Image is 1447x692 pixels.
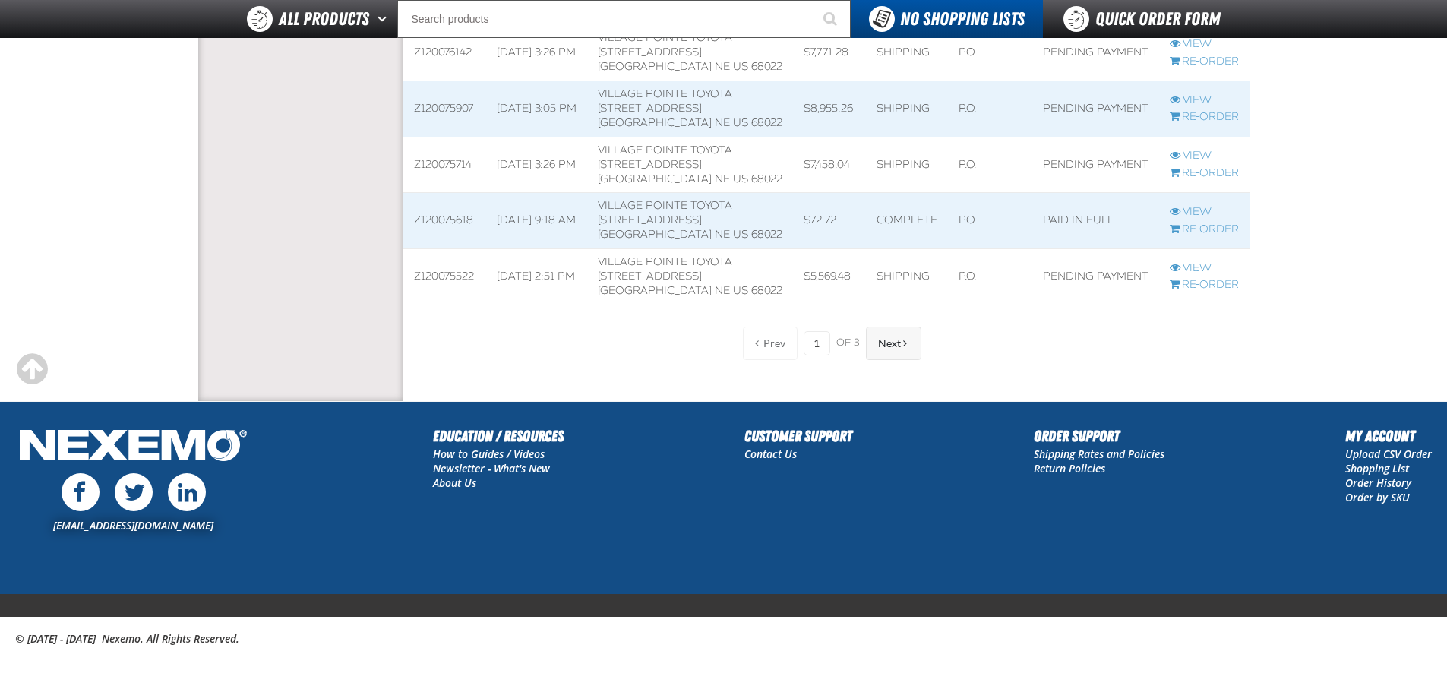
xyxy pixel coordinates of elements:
a: Order by SKU [1345,490,1410,504]
td: Paid in full [1032,193,1159,249]
img: Nexemo Logo [15,425,251,469]
span: Village Pointe Toyota [598,199,732,212]
td: Pending payment [1032,25,1159,81]
span: Village Pointe Toyota [598,144,732,156]
a: View Z120075907 order [1170,93,1239,108]
span: Next Page [878,337,901,349]
span: [STREET_ADDRESS] [598,102,702,115]
span: Village Pointe Toyota [598,87,732,100]
span: NE [715,60,730,73]
span: [STREET_ADDRESS] [598,158,702,171]
span: US [733,228,748,241]
span: [GEOGRAPHIC_DATA] [598,116,712,129]
a: Contact Us [744,447,797,461]
a: View Z120076142 order [1170,37,1239,52]
td: $5,569.48 [793,249,866,305]
td: P.O. [948,249,1032,305]
td: $8,955.26 [793,81,866,137]
td: Shipping [866,81,948,137]
h2: Customer Support [744,425,852,447]
td: $72.72 [793,193,866,249]
a: View Z120075522 order [1170,261,1239,276]
a: Upload CSV Order [1345,447,1432,461]
span: of 3 [836,337,860,350]
a: Re-Order Z120076142 order [1170,55,1239,69]
a: Shipping Rates and Policies [1034,447,1164,461]
a: How to Guides / Videos [433,447,545,461]
span: [STREET_ADDRESS] [598,270,702,283]
bdo: 68022 [751,60,782,73]
a: Re-Order Z120075618 order [1170,223,1239,237]
h2: My Account [1345,425,1432,447]
span: US [733,60,748,73]
a: View Z120075618 order [1170,205,1239,220]
bdo: 68022 [751,228,782,241]
span: [GEOGRAPHIC_DATA] [598,284,712,297]
span: US [733,172,748,185]
span: NE [715,228,730,241]
td: [DATE] 3:05 PM [486,81,587,137]
td: Complete [866,193,948,249]
td: P.O. [948,137,1032,193]
bdo: 68022 [751,284,782,297]
td: Shipping [866,249,948,305]
a: Shopping List [1345,461,1409,476]
span: [GEOGRAPHIC_DATA] [598,60,712,73]
span: All Products [279,5,369,33]
span: US [733,284,748,297]
span: [STREET_ADDRESS] [598,213,702,226]
td: Shipping [866,25,948,81]
a: Re-Order Z120075714 order [1170,166,1239,181]
td: [DATE] 3:26 PM [486,137,587,193]
td: [DATE] 3:26 PM [486,25,587,81]
td: Shipping [866,137,948,193]
a: About Us [433,476,476,490]
span: NE [715,116,730,129]
span: [GEOGRAPHIC_DATA] [598,228,712,241]
span: US [733,116,748,129]
bdo: 68022 [751,172,782,185]
span: [GEOGRAPHIC_DATA] [598,172,712,185]
bdo: 68022 [751,116,782,129]
span: NE [715,172,730,185]
a: Newsletter - What's New [433,461,550,476]
td: [DATE] 2:51 PM [486,249,587,305]
span: [STREET_ADDRESS] [598,46,702,58]
button: Next Page [866,327,921,360]
td: $7,771.28 [793,25,866,81]
td: Pending payment [1032,249,1159,305]
span: NE [715,284,730,297]
td: Z120075714 [403,137,486,193]
a: Return Policies [1034,461,1105,476]
td: P.O. [948,25,1032,81]
span: Village Pointe Toyota [598,255,732,268]
td: P.O. [948,193,1032,249]
td: $7,458.04 [793,137,866,193]
a: Re-Order Z120075522 order [1170,278,1239,292]
td: Z120075618 [403,193,486,249]
td: [DATE] 9:18 AM [486,193,587,249]
h2: Education / Resources [433,425,564,447]
td: Z120075907 [403,81,486,137]
td: Pending payment [1032,137,1159,193]
a: [EMAIL_ADDRESS][DOMAIN_NAME] [53,518,213,532]
td: Pending payment [1032,81,1159,137]
a: Re-Order Z120075907 order [1170,110,1239,125]
td: Z120076142 [403,25,486,81]
td: Z120075522 [403,249,486,305]
input: Current page number [804,331,830,355]
span: No Shopping Lists [900,8,1025,30]
h2: Order Support [1034,425,1164,447]
td: P.O. [948,81,1032,137]
a: View Z120075714 order [1170,149,1239,163]
a: Order History [1345,476,1411,490]
div: Scroll to the top [15,352,49,386]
